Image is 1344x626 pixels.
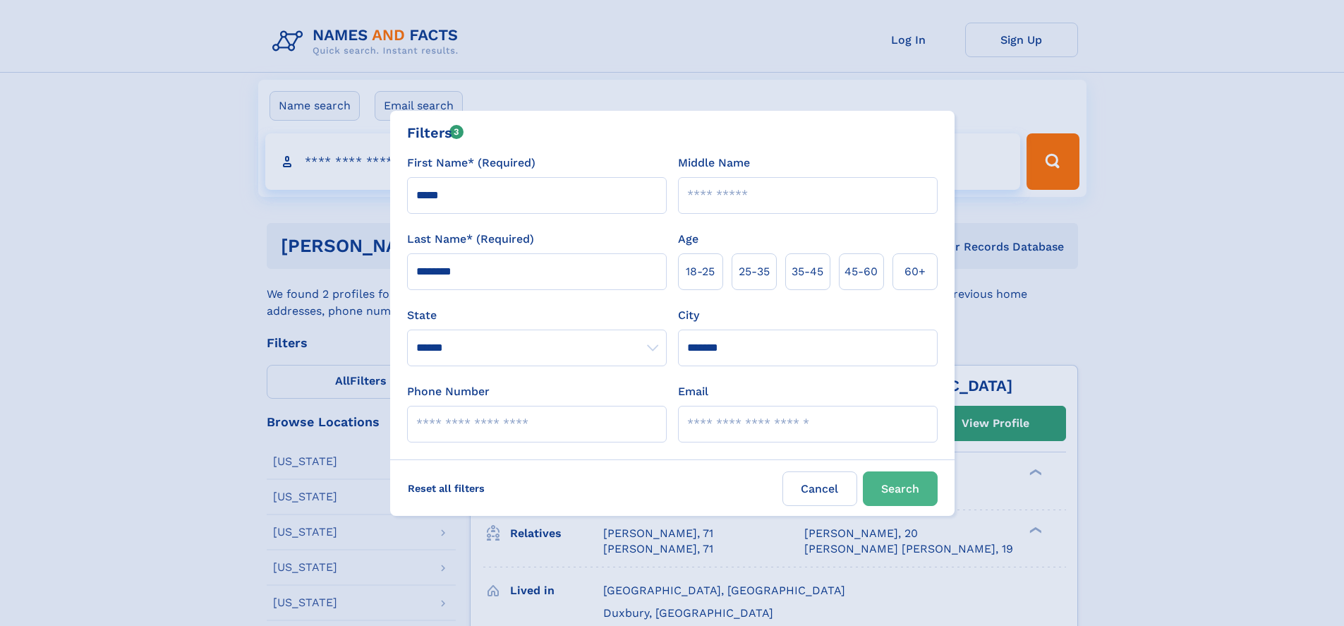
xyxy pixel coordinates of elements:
[678,231,698,248] label: Age
[407,383,490,400] label: Phone Number
[407,122,464,143] div: Filters
[904,263,926,280] span: 60+
[739,263,770,280] span: 25‑35
[399,471,494,505] label: Reset all filters
[792,263,823,280] span: 35‑45
[863,471,938,506] button: Search
[678,155,750,171] label: Middle Name
[686,263,715,280] span: 18‑25
[407,155,535,171] label: First Name* (Required)
[678,307,699,324] label: City
[407,307,667,324] label: State
[407,231,534,248] label: Last Name* (Required)
[844,263,878,280] span: 45‑60
[678,383,708,400] label: Email
[782,471,857,506] label: Cancel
